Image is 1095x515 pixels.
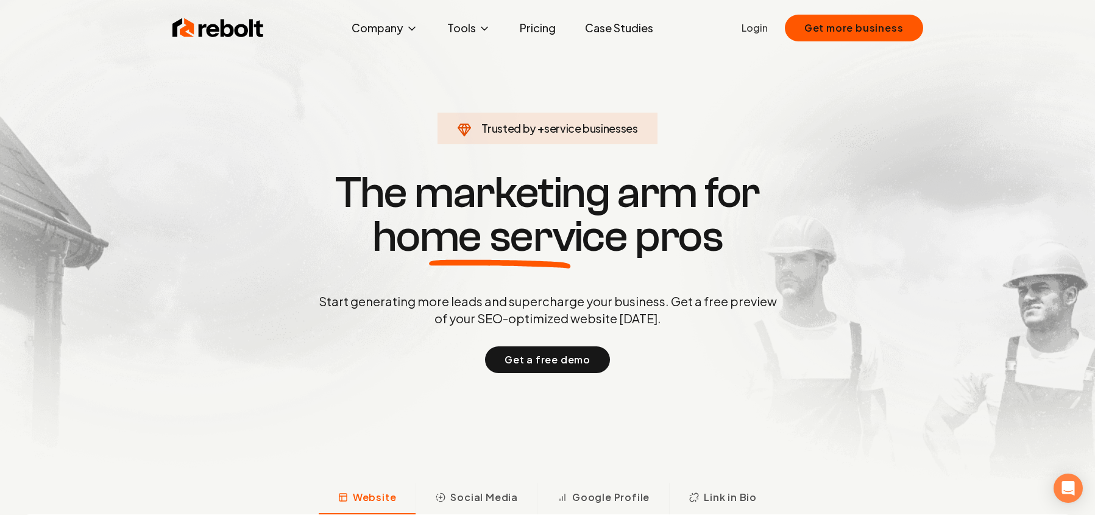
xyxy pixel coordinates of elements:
span: Trusted by [481,121,536,135]
a: Pricing [510,16,565,40]
span: Website [353,490,397,505]
button: Google Profile [537,483,669,514]
button: Social Media [416,483,537,514]
span: Social Media [450,490,518,505]
button: Tools [438,16,500,40]
a: Login [742,21,768,35]
p: Start generating more leads and supercharge your business. Get a free preview of your SEO-optimiz... [316,293,779,327]
span: Link in Bio [704,490,757,505]
a: Case Studies [575,16,663,40]
span: home service [372,215,628,259]
button: Website [319,483,416,514]
button: Link in Bio [669,483,776,514]
button: Get a free demo [485,346,610,373]
span: + [537,121,544,135]
button: Get more business [785,15,923,41]
h1: The marketing arm for pros [255,171,840,259]
div: Open Intercom Messenger [1054,474,1083,503]
button: Company [342,16,428,40]
img: Rebolt Logo [172,16,264,40]
span: service businesses [544,121,638,135]
span: Google Profile [572,490,650,505]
